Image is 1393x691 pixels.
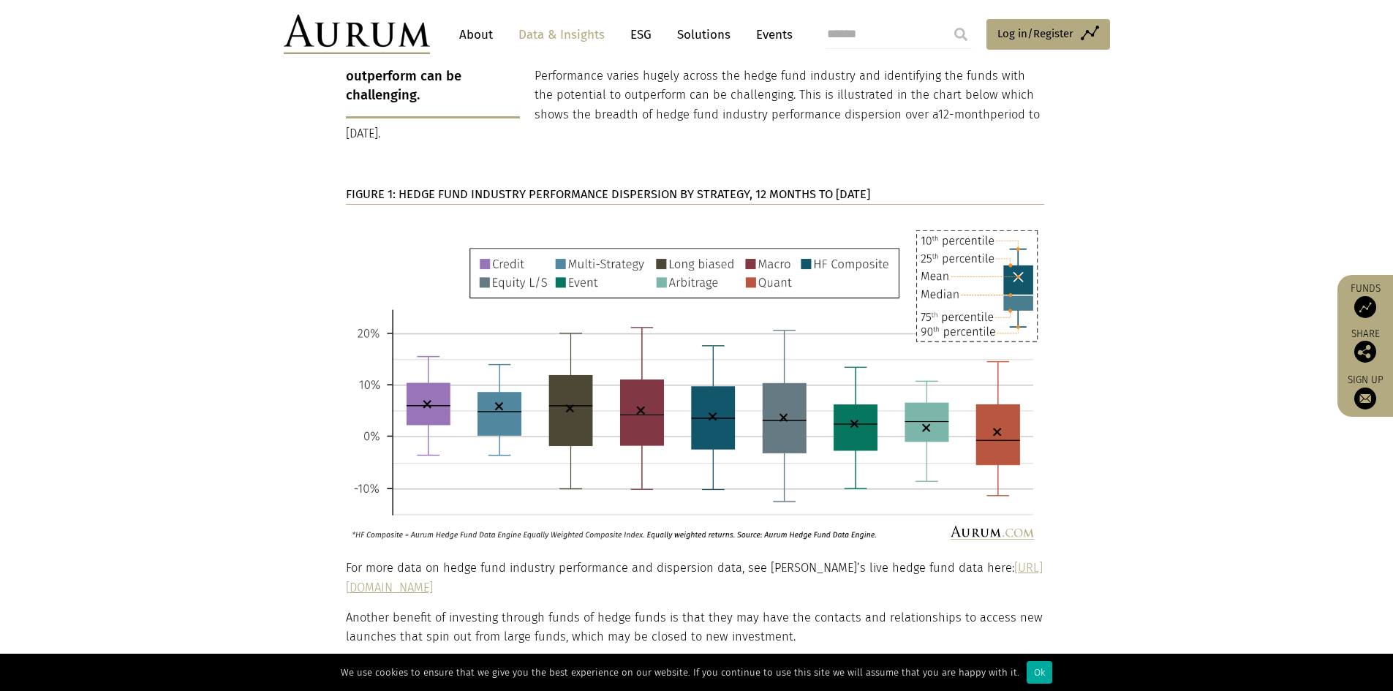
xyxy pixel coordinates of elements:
[346,67,1044,144] p: Performance varies hugely across the hedge fund industry and identifying the funds with the poten...
[1345,282,1386,318] a: Funds
[1345,374,1386,409] a: Sign up
[946,20,975,49] input: Submit
[346,561,1043,594] a: [URL][DOMAIN_NAME]
[1354,388,1376,409] img: Sign up to our newsletter
[623,21,659,48] a: ESG
[938,107,990,121] span: 12-month
[1345,329,1386,363] div: Share
[986,19,1110,50] a: Log in/Register
[1354,341,1376,363] img: Share this post
[1027,661,1052,684] div: Ok
[1354,296,1376,318] img: Access Funds
[511,21,612,48] a: Data & Insights
[346,187,870,201] strong: FIGURE 1: HEDGE FUND INDUSTRY PERFORMANCE DISPERSION BY STRATEGY, 12 MONTHS TO [DATE]
[346,608,1044,647] p: Another benefit of investing through funds of hedge funds is that they may have the contacts and ...
[346,559,1044,597] p: For more data on hedge fund industry performance and dispersion data, see [PERSON_NAME]’s live he...
[749,21,793,48] a: Events
[670,21,738,48] a: Solutions
[997,25,1073,42] span: Log in/Register
[452,21,500,48] a: About
[284,15,430,54] img: Aurum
